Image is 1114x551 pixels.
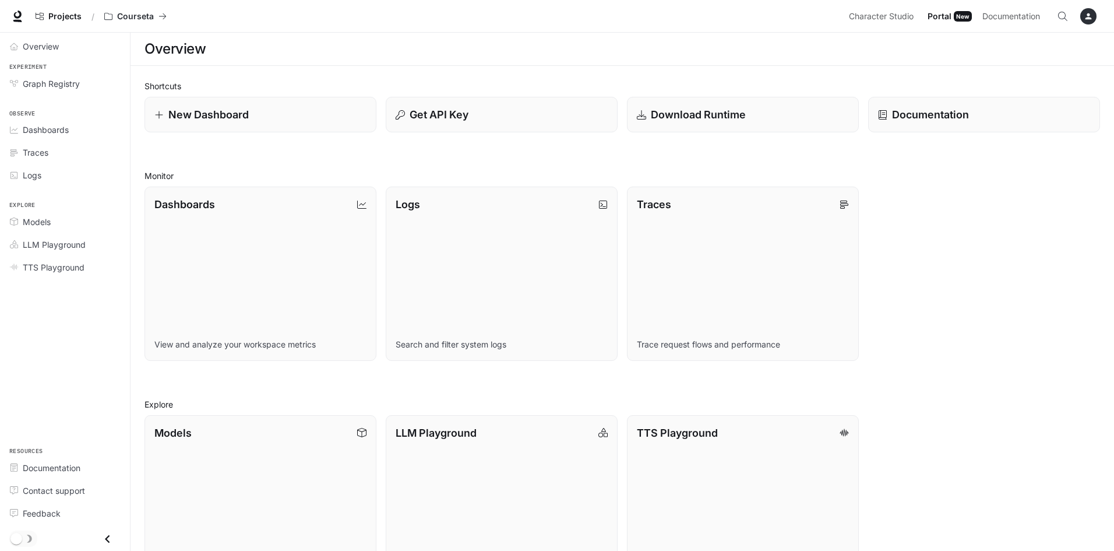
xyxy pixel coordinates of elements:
[5,458,125,478] a: Documentation
[23,507,61,520] span: Feedback
[117,12,154,22] p: Courseta
[144,97,376,132] a: New Dashboard
[48,12,82,22] span: Projects
[651,107,746,122] p: Download Runtime
[637,196,671,212] p: Traces
[23,124,69,136] span: Dashboards
[23,40,59,52] span: Overview
[23,261,84,273] span: TTS Playground
[928,9,951,24] span: Portal
[396,339,608,350] p: Search and filter system logs
[154,339,366,350] p: View and analyze your workspace metrics
[5,257,125,278] a: TTS Playground
[5,165,125,185] a: Logs
[386,187,618,361] a: LogsSearch and filter system logs
[978,5,1049,28] a: Documentation
[396,425,477,441] p: LLM Playground
[1051,5,1074,28] button: Open Command Menu
[87,10,99,23] div: /
[386,97,618,132] button: Get API Key
[23,78,80,90] span: Graph Registry
[144,398,1100,410] h2: Explore
[627,97,859,132] a: Download Runtime
[23,462,80,474] span: Documentation
[144,37,206,61] h1: Overview
[5,142,125,163] a: Traces
[23,485,85,497] span: Contact support
[30,5,87,28] a: Go to projects
[23,216,51,228] span: Models
[923,5,976,28] a: PortalNew
[154,196,215,212] p: Dashboards
[849,9,914,24] span: Character Studio
[23,238,86,251] span: LLM Playground
[23,169,41,181] span: Logs
[954,11,972,22] div: New
[844,5,922,28] a: Character Studio
[10,532,22,545] span: Dark mode toggle
[144,187,376,361] a: DashboardsView and analyze your workspace metrics
[410,107,468,122] p: Get API Key
[637,339,849,350] p: Trace request flows and performance
[637,425,718,441] p: TTS Playground
[5,503,125,524] a: Feedback
[627,187,859,361] a: TracesTrace request flows and performance
[154,425,192,441] p: Models
[144,80,1100,92] h2: Shortcuts
[5,120,125,140] a: Dashboards
[5,234,125,255] a: LLM Playground
[982,9,1040,24] span: Documentation
[168,107,249,122] p: New Dashboard
[23,146,48,159] span: Traces
[5,480,125,501] a: Contact support
[868,97,1100,132] a: Documentation
[5,73,125,94] a: Graph Registry
[99,5,172,28] button: All workspaces
[94,527,121,551] button: Close drawer
[396,196,420,212] p: Logs
[5,36,125,57] a: Overview
[5,212,125,232] a: Models
[892,107,969,122] p: Documentation
[144,170,1100,182] h2: Monitor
